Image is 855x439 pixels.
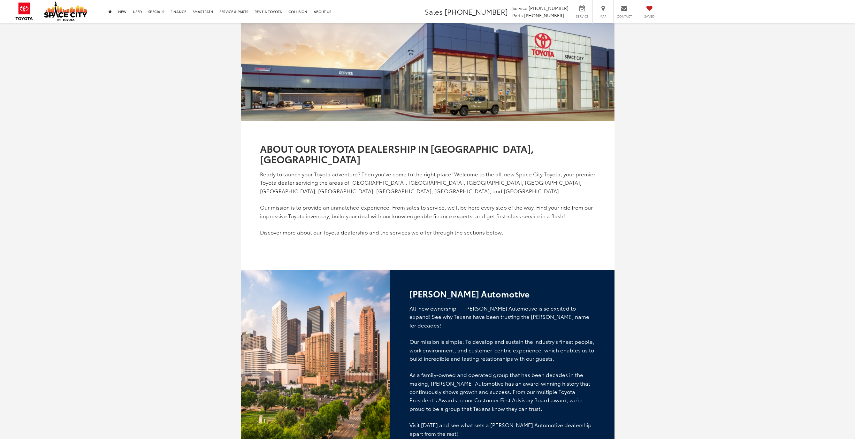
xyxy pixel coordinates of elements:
[44,1,87,21] img: Space City Toyota
[409,421,595,438] p: Visit [DATE] and see what sets a [PERSON_NAME] Automotive dealership apart from the rest!
[260,143,595,164] h1: ABOUT OUR TOYOTA DEALERSHIP IN [GEOGRAPHIC_DATA], [GEOGRAPHIC_DATA]
[512,12,523,19] span: Parts
[409,304,595,329] p: All-new ownership — [PERSON_NAME] Automotive is so excited to expand! See why Texans have been tr...
[409,371,595,413] p: As a family-owned and operated group that has been decades in the making, [PERSON_NAME] Automotiv...
[260,203,595,220] p: Our mission is to provide an unmatched experience. From sales to service, we’ll be here every ste...
[409,289,595,298] h2: [PERSON_NAME] Automotive
[512,5,527,11] span: Service
[596,14,610,19] span: Map
[241,23,615,121] img: About Us Header
[260,228,595,236] p: Discover more about our Toyota dealership and the services we offer through the sections below.
[409,337,595,363] p: Our mission is simple: To develop and sustain the industry's finest people, work environment, and...
[575,14,589,19] span: Service
[529,5,569,11] span: [PHONE_NUMBER]
[445,6,508,17] span: [PHONE_NUMBER]
[260,170,595,195] p: Ready to launch your Toyota adventure? Then you’ve come to the right place! Welcome to the all-ne...
[642,14,656,19] span: Saved
[524,12,564,19] span: [PHONE_NUMBER]
[425,6,443,17] span: Sales
[617,14,632,19] span: Contact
